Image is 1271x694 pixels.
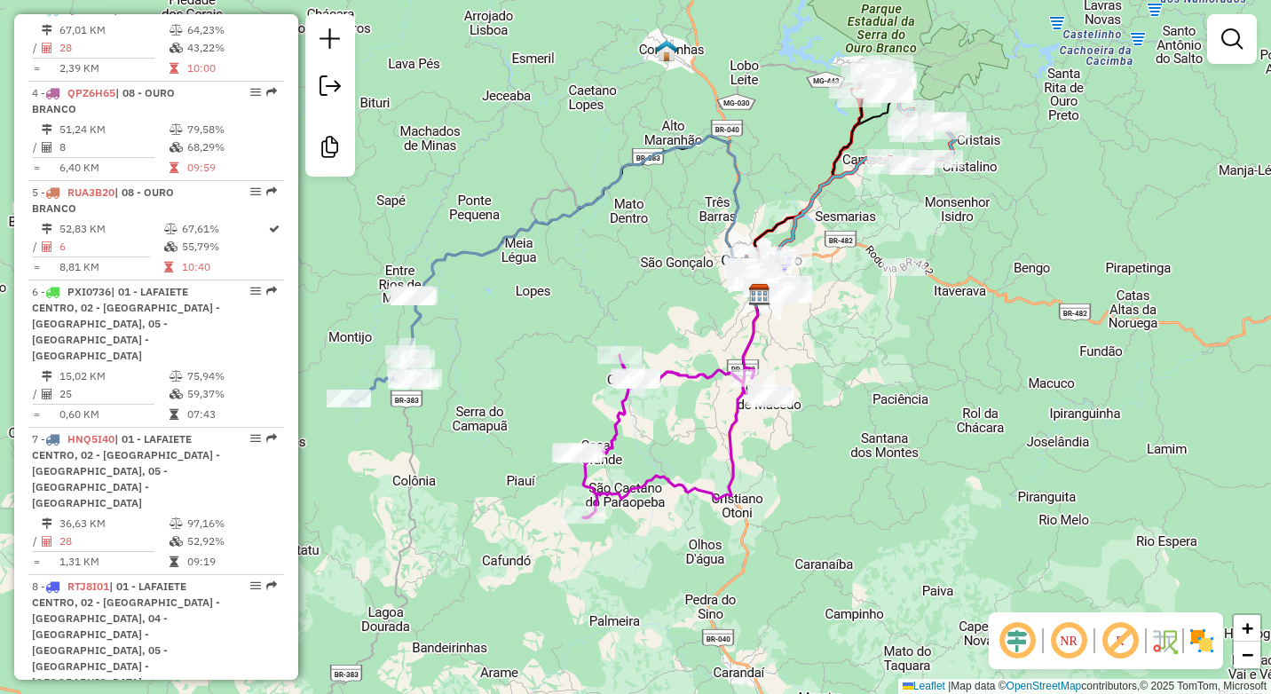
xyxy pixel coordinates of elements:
img: RESIDENTE CONGONHAS [655,39,678,62]
span: | 01 - LAFAIETE CENTRO, 02 - [GEOGRAPHIC_DATA] - [GEOGRAPHIC_DATA], 04 - [GEOGRAPHIC_DATA] - [GEO... [32,580,220,689]
em: Opções [250,186,261,197]
em: Opções [250,580,261,591]
td: 28 [59,39,169,57]
i: Tempo total em rota [170,556,178,567]
td: = [32,406,41,423]
td: 55,79% [181,238,267,256]
span: RTJ8I01 [67,580,109,593]
td: 68,29% [186,138,276,156]
td: 97,16% [186,515,276,532]
span: 8 - [32,580,220,689]
td: 43,22% [186,39,276,57]
em: Rota exportada [266,186,277,197]
div: Atividade não roteirizada - BAR DA FONTE [733,264,778,282]
td: 0,60 KM [59,406,169,423]
td: 8,81 KM [59,258,163,276]
td: = [32,59,41,77]
td: / [32,138,41,156]
td: 59,37% [186,385,276,403]
td: 09:19 [186,553,276,571]
td: 36,63 KM [59,515,169,532]
i: Tempo total em rota [170,63,178,74]
a: Exportar sessão [312,68,348,108]
i: % de utilização do peso [164,224,178,234]
td: / [32,238,41,256]
td: 8 [59,138,169,156]
td: 64,23% [186,21,276,39]
i: Distância Total [42,518,52,529]
td: 79,58% [186,121,276,138]
i: % de utilização da cubagem [170,389,183,399]
span: − [1242,643,1253,666]
i: Distância Total [42,124,52,135]
a: Leaflet [903,680,945,692]
span: RUA3B20 [67,185,114,199]
i: % de utilização do peso [170,518,183,529]
span: PXI0736 [67,285,111,298]
td: 6 [59,238,163,256]
td: 10:40 [181,258,267,276]
i: Tempo total em rota [170,162,178,173]
i: Rota otimizada [269,224,280,234]
span: Ocultar deslocamento [996,619,1038,662]
span: 4 - [32,86,175,115]
span: 6 - [32,285,220,362]
td: 07:43 [186,406,276,423]
i: % de utilização do peso [170,25,183,35]
i: Tempo total em rota [170,409,178,420]
i: % de utilização da cubagem [164,241,178,252]
img: Exibir/Ocultar setores [1188,627,1216,655]
i: % de utilização da cubagem [170,43,183,53]
i: % de utilização do peso [170,124,183,135]
i: Distância Total [42,25,52,35]
td: 28 [59,532,169,550]
i: % de utilização do peso [170,371,183,382]
i: Distância Total [42,371,52,382]
span: Exibir rótulo [1099,619,1141,662]
td: 52,83 KM [59,220,163,238]
img: Farid - Conselheiro Lafaiete [748,283,771,306]
td: 15,02 KM [59,367,169,385]
em: Rota exportada [266,87,277,98]
span: + [1242,617,1253,639]
i: Total de Atividades [42,241,52,252]
td: = [32,258,41,276]
td: = [32,553,41,571]
em: Opções [250,433,261,444]
div: Atividade não roteirizada - MARCO ANTONIO MELO [738,269,783,287]
span: 7 - [32,432,220,509]
td: 25 [59,385,169,403]
td: 51,24 KM [59,121,169,138]
a: Zoom in [1234,615,1260,642]
a: OpenStreetMap [1007,680,1082,692]
span: HNQ5I40 [67,432,114,446]
div: Map data © contributors,© 2025 TomTom, Microsoft [898,679,1271,694]
a: Criar modelo [312,130,348,170]
i: Distância Total [42,224,52,234]
td: 6,40 KM [59,159,169,177]
td: / [32,385,41,403]
td: / [32,532,41,550]
em: Rota exportada [266,580,277,591]
span: 5 - [32,185,174,215]
span: | 01 - LAFAIETE CENTRO, 02 - [GEOGRAPHIC_DATA] - [GEOGRAPHIC_DATA], 05 - [GEOGRAPHIC_DATA] - [GEO... [32,285,220,362]
i: % de utilização da cubagem [170,142,183,153]
td: / [32,39,41,57]
i: Total de Atividades [42,536,52,547]
td: 2,39 KM [59,59,169,77]
div: Atividade não roteirizada - ANA PAULA [881,258,926,276]
td: 10:00 [186,59,276,77]
em: Opções [250,87,261,98]
span: | [948,680,951,692]
i: Total de Atividades [42,389,52,399]
span: QPZ6H65 [67,86,115,99]
a: Nova sessão e pesquisa [312,21,348,61]
em: Rota exportada [266,433,277,444]
td: 75,94% [186,367,276,385]
td: 67,61% [181,220,267,238]
td: 09:59 [186,159,276,177]
i: Total de Atividades [42,142,52,153]
em: Rota exportada [266,286,277,296]
em: Opções [250,286,261,296]
td: = [32,159,41,177]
